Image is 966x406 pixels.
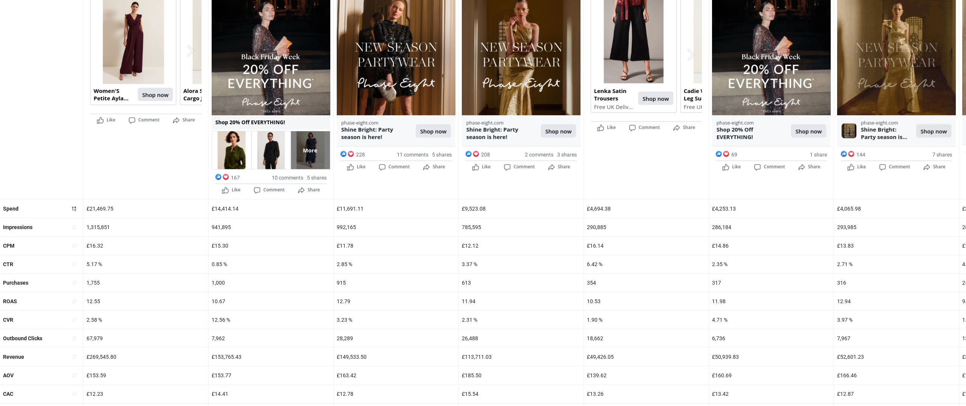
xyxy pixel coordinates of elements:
[709,311,834,329] div: 4.71 %
[84,274,208,292] div: 1,755
[84,366,208,384] div: £153.59
[459,311,584,329] div: 2.31 %
[709,292,834,310] div: 11.98
[584,292,709,310] div: 10.53
[834,255,959,273] div: 2.71 %
[584,385,709,403] div: £13.26
[3,317,13,323] b: CVR
[334,218,458,236] div: 992,165
[584,218,709,236] div: 290,885
[709,274,834,292] div: 317
[834,366,959,384] div: £166.46
[834,237,959,255] div: £13.83
[334,292,458,310] div: 12.79
[84,348,208,366] div: £269,545.80
[209,311,333,329] div: 12.56 %
[71,391,77,397] span: sort-ascending
[334,255,458,273] div: 2.85 %
[834,292,959,310] div: 12.94
[71,280,77,285] span: sort-ascending
[709,237,834,255] div: £14.86
[3,335,42,341] b: Outbound Clicks
[459,292,584,310] div: 11.94
[834,385,959,403] div: £12.87
[71,317,77,322] span: sort-ascending
[3,243,14,249] b: CPM
[584,200,709,218] div: £4,694.38
[459,218,584,236] div: 785,595
[584,255,709,273] div: 6.42 %
[3,354,24,360] b: Revenue
[834,218,959,236] div: 293,985
[209,329,333,347] div: 7,962
[584,329,709,347] div: 18,662
[209,218,333,236] div: 941,895
[834,311,959,329] div: 3.97 %
[584,274,709,292] div: 354
[459,274,584,292] div: 613
[709,329,834,347] div: 6,736
[584,311,709,329] div: 1.90 %
[334,348,458,366] div: £149,533.50
[84,292,208,310] div: 12.55
[209,255,333,273] div: 0.85 %
[84,200,208,218] div: £21,469.75
[84,237,208,255] div: £16.32
[84,255,208,273] div: 5.17 %
[3,372,14,378] b: AOV
[334,274,458,292] div: 915
[209,292,333,310] div: 10.67
[709,348,834,366] div: £50,939.83
[334,311,458,329] div: 3.23 %
[209,237,333,255] div: £15.30
[84,311,208,329] div: 2.58 %
[709,255,834,273] div: 2.35 %
[834,274,959,292] div: 316
[459,255,584,273] div: 3.37 %
[3,224,33,230] b: Impressions
[71,225,77,230] span: sort-ascending
[3,280,28,286] b: Purchases
[459,329,584,347] div: 26,488
[84,329,208,347] div: 67,979
[834,348,959,366] div: £52,601.23
[334,237,458,255] div: £11.78
[209,366,333,384] div: £153.77
[71,262,77,267] span: sort-ascending
[459,237,584,255] div: £12.12
[459,385,584,403] div: £15.54
[71,243,77,248] span: sort-ascending
[709,218,834,236] div: 286,184
[709,366,834,384] div: £160.69
[3,261,13,267] b: CTR
[71,354,77,360] span: sort-ascending
[334,329,458,347] div: 28,289
[709,200,834,218] div: £4,253.13
[84,218,208,236] div: 1,315,851
[209,385,333,403] div: £14.41
[584,348,709,366] div: £49,426.05
[3,206,19,212] b: Spend
[334,385,458,403] div: £12.78
[834,200,959,218] div: £4,065.98
[459,366,584,384] div: £185.50
[459,200,584,218] div: £9,523.08
[3,298,17,304] b: ROAS
[3,391,13,397] b: CAC
[334,366,458,384] div: £163.42
[84,385,208,403] div: £12.23
[584,237,709,255] div: £16.14
[71,206,77,211] span: sort-descending
[209,348,333,366] div: £153,765.43
[71,373,77,378] span: sort-ascending
[334,200,458,218] div: £11,691.11
[209,274,333,292] div: 1,000
[209,200,333,218] div: £14,414.14
[459,348,584,366] div: £113,711.03
[71,336,77,341] span: sort-ascending
[709,385,834,403] div: £13.42
[71,299,77,304] span: sort-ascending
[584,366,709,384] div: £139.62
[834,329,959,347] div: 7,967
